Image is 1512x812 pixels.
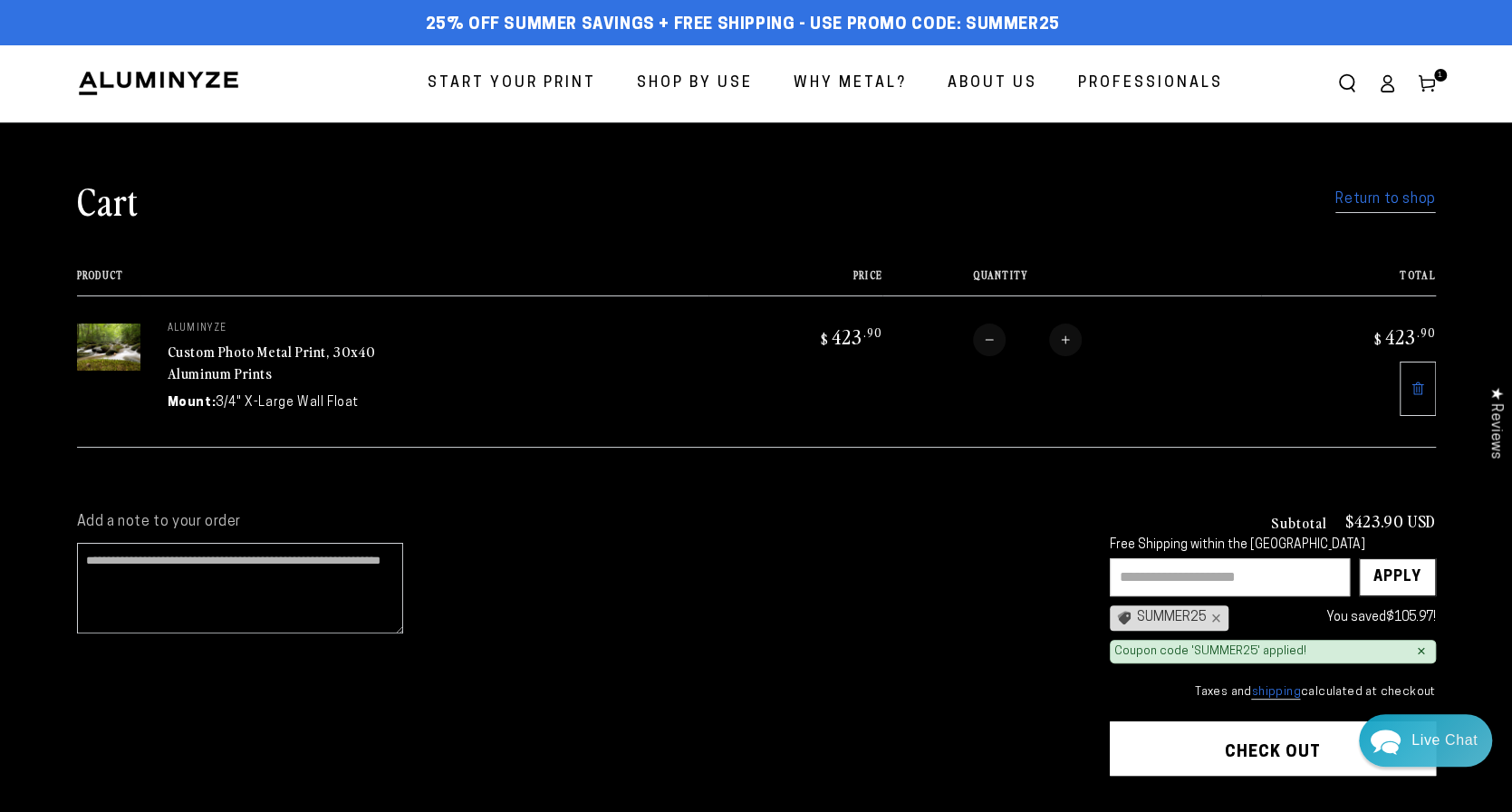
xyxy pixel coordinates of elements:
span: About Us [948,71,1037,97]
span: Shop By Use [637,71,753,97]
a: Shop By Use [623,60,766,108]
a: Return to shop [1335,187,1435,213]
a: Why Metal? [780,60,920,108]
a: shipping [1251,686,1300,700]
div: Chat widget toggle [1359,714,1492,767]
div: Free Shipping within the [GEOGRAPHIC_DATA] [1110,538,1436,554]
p: $423.90 USD [1345,513,1436,529]
span: $105.97 [1386,611,1433,624]
div: Contact Us Directly [1411,714,1478,767]
img: Aluminyze [77,70,240,97]
label: Add a note to your order [77,513,1074,532]
h3: Subtotal [1271,515,1327,529]
input: Quantity for Custom Photo Metal Print, 30x40 Aluminum Prints [1006,324,1049,356]
div: Apply [1373,559,1421,595]
div: Click to open Judge.me floating reviews tab [1478,372,1512,473]
div: × [1207,611,1221,625]
th: Product [77,269,709,295]
div: SUMMER25 [1110,605,1228,631]
span: Why Metal? [794,71,907,97]
a: Remove 30"x40" Rectangle White Glossy Aluminyzed Photo [1400,362,1436,416]
span: 1 [1438,69,1443,82]
th: Total [1261,269,1435,295]
sup: .90 [1417,324,1436,340]
dd: 3/4" X-Large Wall Float [216,393,359,412]
div: You saved ! [1238,606,1436,629]
div: Coupon code 'SUMMER25' applied! [1114,644,1306,660]
button: Check out [1110,721,1436,776]
div: × [1417,644,1426,659]
span: 25% off Summer Savings + Free Shipping - Use Promo Code: SUMMER25 [426,15,1060,35]
a: About Us [934,60,1051,108]
a: Start Your Print [414,60,610,108]
span: $ [821,330,829,348]
bdi: 423 [1372,324,1436,349]
span: $ [1374,330,1382,348]
dt: Mount: [168,393,217,412]
th: Price [708,269,882,295]
th: Quantity [882,269,1261,295]
p: aluminyze [168,324,439,334]
sup: .90 [863,324,882,340]
span: Professionals [1078,71,1223,97]
bdi: 423 [818,324,882,349]
small: Taxes and calculated at checkout [1110,683,1436,701]
a: Custom Photo Metal Print, 30x40 Aluminum Prints [168,341,376,384]
a: Professionals [1064,60,1237,108]
h1: Cart [77,177,139,224]
img: 30"x40" Rectangle White Glossy Aluminyzed Photo [77,324,140,372]
span: Start Your Print [428,71,596,97]
summary: Search our site [1327,63,1367,103]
